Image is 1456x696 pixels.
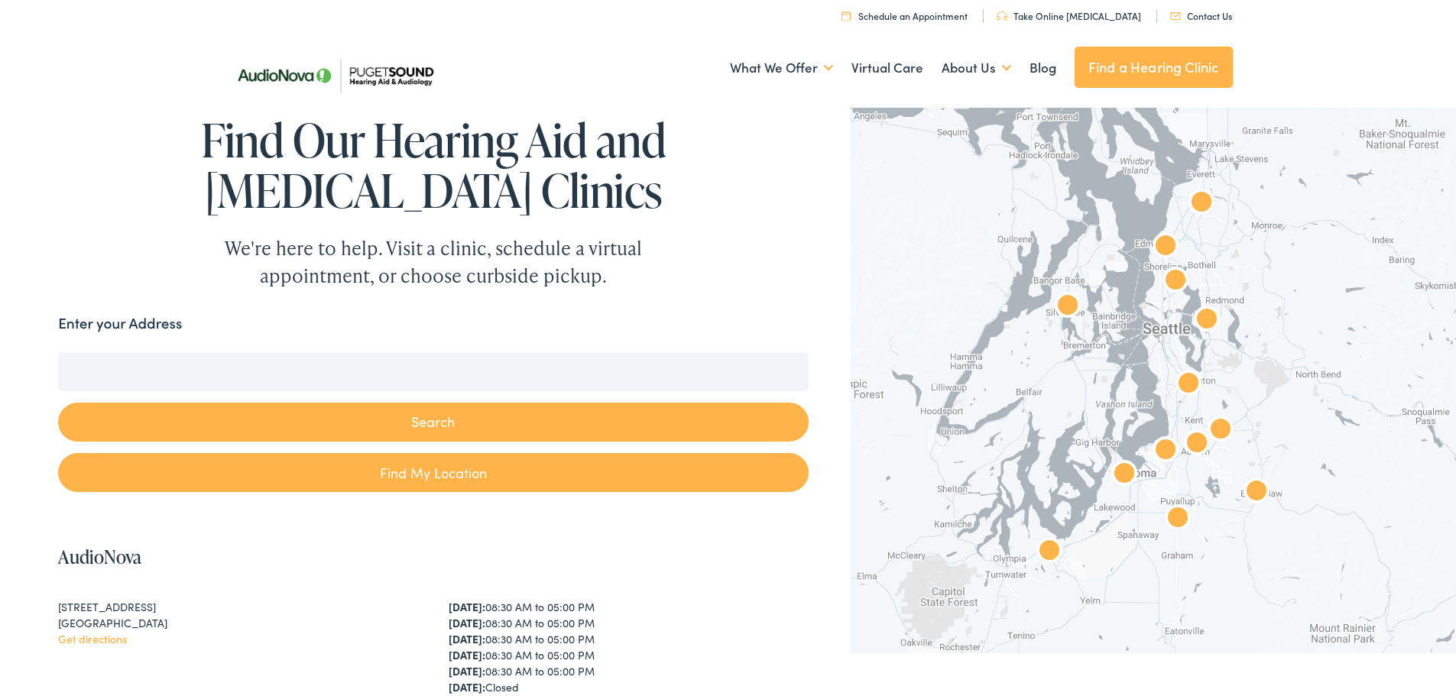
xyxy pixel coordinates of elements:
[1170,367,1207,403] div: AudioNova
[1179,426,1215,463] div: AudioNova
[1147,229,1184,266] div: AudioNova
[449,631,485,646] strong: [DATE]:
[449,679,485,694] strong: [DATE]:
[58,544,141,569] a: AudioNova
[449,615,485,630] strong: [DATE]:
[58,312,182,335] label: Enter your Address
[58,453,808,492] a: Find My Location
[189,235,678,290] div: We're here to help. Visit a clinic, schedule a virtual appointment, or choose curbside pickup.
[851,40,923,96] a: Virtual Care
[1170,9,1232,22] a: Contact Us
[997,9,1141,22] a: Take Online [MEDICAL_DATA]
[1183,186,1220,222] div: Puget Sound Hearing Aid &#038; Audiology by AudioNova
[58,599,418,615] div: [STREET_ADDRESS]
[58,631,127,646] a: Get directions
[1031,534,1068,571] div: AudioNova
[58,115,808,215] h1: Find Our Hearing Aid and [MEDICAL_DATA] Clinics
[1147,433,1184,470] div: AudioNova
[997,11,1007,21] img: utility icon
[1030,40,1056,96] a: Blog
[942,40,1011,96] a: About Us
[449,647,485,662] strong: [DATE]:
[58,403,808,442] button: Search
[1188,303,1225,339] div: AudioNova
[1170,12,1181,20] img: utility icon
[1049,289,1086,325] div: AudioNova
[730,40,833,96] a: What We Offer
[58,353,808,391] input: Enter your address or zip code
[449,599,485,614] strong: [DATE]:
[841,9,968,22] a: Schedule an Appointment
[58,615,418,631] div: [GEOGRAPHIC_DATA]
[1075,47,1233,88] a: Find a Hearing Clinic
[1159,501,1196,538] div: AudioNova
[841,11,851,21] img: utility icon
[1106,457,1143,494] div: AudioNova
[1157,264,1194,300] div: AudioNova
[1238,474,1275,511] div: AudioNova
[449,663,485,678] strong: [DATE]:
[1202,413,1239,449] div: AudioNova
